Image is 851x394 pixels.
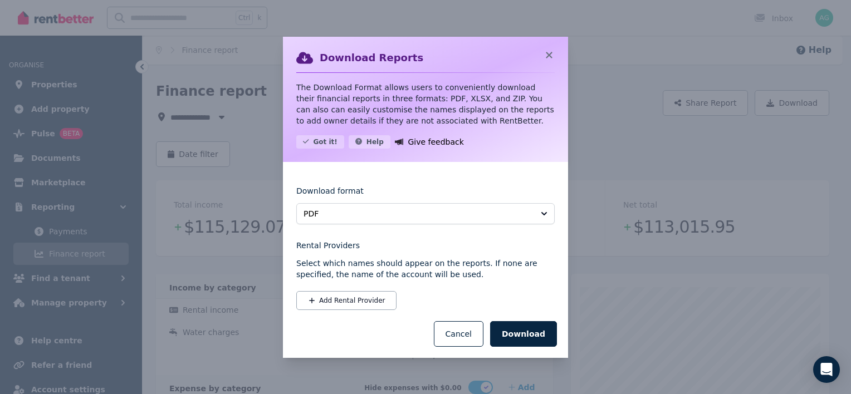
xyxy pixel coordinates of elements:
button: Cancel [434,321,483,347]
h2: Download Reports [320,50,423,66]
div: Open Intercom Messenger [813,356,840,383]
p: The Download Format allows users to conveniently download their financial reports in three format... [296,82,555,126]
p: Select which names should appear on the reports. If none are specified, the name of the account w... [296,258,555,280]
button: Help [349,135,390,149]
button: Add Rental Provider [296,291,397,310]
a: Give feedback [395,135,464,149]
button: PDF [296,203,555,224]
button: Download [490,321,557,347]
legend: Rental Providers [296,240,555,251]
label: Download format [296,185,364,203]
span: PDF [304,208,532,219]
button: Got it! [296,135,344,149]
